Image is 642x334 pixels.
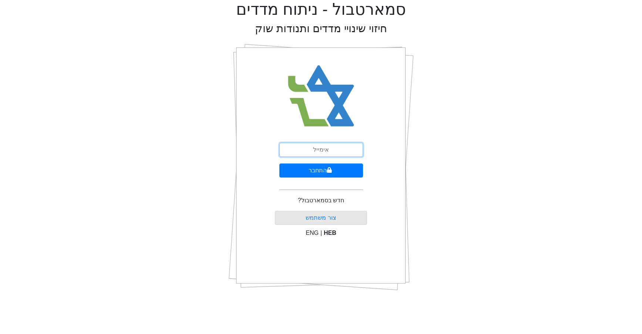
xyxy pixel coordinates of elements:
[255,22,387,35] h2: חיזוי שינויי מדדים ותנודות שוק
[298,196,344,205] p: חדש בסמארטבול?
[275,211,367,225] button: צור משתמש
[320,230,322,236] span: |
[279,143,363,157] input: אימייל
[281,55,361,137] img: Smart Bull
[306,230,319,236] span: ENG
[306,215,336,221] a: צור משתמש
[279,163,363,178] button: התחבר
[324,230,336,236] span: HEB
